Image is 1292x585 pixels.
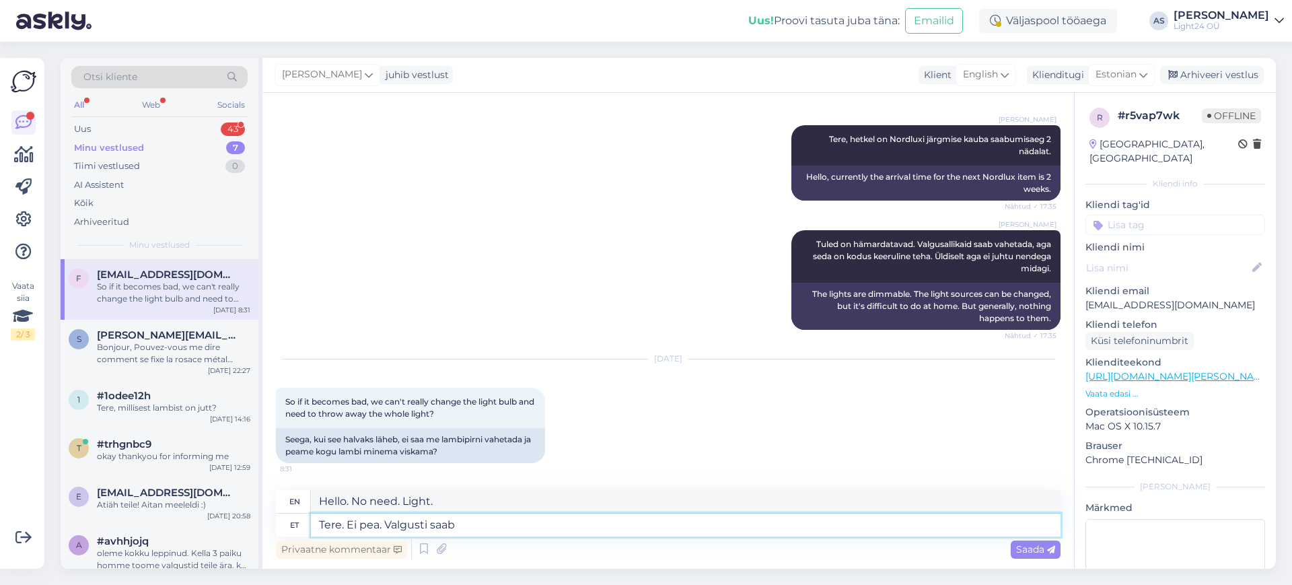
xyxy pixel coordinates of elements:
p: Vaata edasi ... [1085,388,1265,400]
p: Operatsioonisüsteem [1085,405,1265,419]
div: 43 [221,123,245,136]
span: [PERSON_NAME] [999,114,1056,125]
span: #avhhjojq [97,535,149,547]
span: [PERSON_NAME] [282,67,362,82]
div: Socials [215,96,248,114]
span: Estonian [1096,67,1137,82]
div: [DATE] 22:27 [208,366,250,376]
div: [PERSON_NAME] [1085,481,1265,493]
span: eero.talvela@gmail.com [97,487,237,499]
div: Seega, kui see halvaks läheb, ei saa me lambipirni vahetada ja peame kogu lambi minema viskama? [276,428,545,463]
div: oleme kokku leppinud. Kella 3 paiku homme toome valgustid teile ära. kas telefoni number on 56494... [97,547,250,572]
p: [EMAIL_ADDRESS][DOMAIN_NAME] [1085,298,1265,312]
div: Klienditugi [1027,68,1084,82]
div: Hello, currently the arrival time for the next Nordlux item is 2 weeks. [791,166,1061,201]
span: So if it becomes bad, we can't really change the light bulb and need to throw away the whole light? [285,397,536,419]
div: Minu vestlused [74,141,144,155]
span: t [77,443,81,453]
a: [URL][DOMAIN_NAME][PERSON_NAME] [1085,370,1271,382]
p: Kliendi email [1085,284,1265,298]
input: Lisa nimi [1086,261,1250,275]
div: Arhiveeri vestlus [1160,66,1264,84]
div: AS [1149,11,1168,30]
span: e [76,491,81,502]
div: Tere, millisest lambist on jutt? [97,402,250,414]
div: Kõik [74,197,94,210]
div: [PERSON_NAME] [1174,10,1269,21]
div: juhib vestlust [380,68,449,82]
div: AI Assistent [74,178,124,192]
span: Nähtud ✓ 17:35 [1005,201,1056,211]
span: f [76,273,81,283]
div: [DATE] 12:59 [209,462,250,473]
p: Märkmed [1085,501,1265,515]
span: sylvie.chenavas@hotmail.fr [97,329,237,341]
div: en [289,490,300,513]
div: et [290,514,299,537]
div: [GEOGRAPHIC_DATA], [GEOGRAPHIC_DATA] [1089,137,1238,166]
div: Klient [919,68,952,82]
b: Uus! [748,14,774,27]
div: Tiimi vestlused [74,160,140,173]
textarea: Hello. No need. Light. [311,490,1061,513]
input: Lisa tag [1085,215,1265,235]
span: Otsi kliente [83,70,137,84]
div: All [71,96,87,114]
a: [PERSON_NAME]Light24 OÜ [1174,10,1284,32]
div: Väljaspool tööaega [979,9,1117,33]
div: Atiäh teile! Aitan meeleldi :) [97,499,250,511]
span: Saada [1016,543,1055,555]
div: [DATE] [276,353,1061,365]
div: 7 [226,141,245,155]
span: Offline [1202,108,1261,123]
span: #trhgnbc9 [97,438,151,450]
span: English [963,67,998,82]
p: Kliendi tag'id [1085,198,1265,212]
span: 8:31 [280,464,330,474]
span: Tere, hetkel on Nordluxi järgmise kauba saabumisaeg 2 nädalat. [829,134,1053,156]
button: Emailid [905,8,963,34]
span: Minu vestlused [129,239,190,251]
div: Kliendi info [1085,178,1265,190]
p: Kliendi telefon [1085,318,1265,332]
div: Privaatne kommentaar [276,541,407,559]
span: fumie.toki@gmail.com [97,269,237,281]
div: Küsi telefoninumbrit [1085,332,1194,350]
div: Web [139,96,163,114]
p: Chrome [TECHNICAL_ID] [1085,453,1265,467]
span: [PERSON_NAME] [999,219,1056,230]
span: 1 [77,394,80,405]
textarea: Tere. Ei pea. Valgusti saa [311,514,1061,537]
div: [DATE] 8:31 [213,305,250,315]
div: Light24 OÜ [1174,21,1269,32]
span: Nähtud ✓ 17:35 [1005,331,1056,341]
p: Kliendi nimi [1085,240,1265,254]
div: The lights are dimmable. The light sources can be changed, but it's difficult to do at home. But ... [791,283,1061,330]
span: r [1097,112,1103,123]
div: Arhiveeritud [74,215,129,229]
div: 0 [225,160,245,173]
span: s [77,334,81,344]
div: [DATE] 14:16 [210,414,250,424]
div: 2 / 3 [11,329,35,341]
div: # r5vap7wk [1118,108,1202,124]
p: Klienditeekond [1085,355,1265,370]
p: Brauser [1085,439,1265,453]
div: Bonjour, Pouvez-vous me dire comment se fixe la rosace métal BAZA/7? Pouvez-vous également me dir... [97,341,250,366]
div: Uus [74,123,91,136]
p: Mac OS X 10.15.7 [1085,419,1265,434]
div: okay thankyou for informing me [97,450,250,462]
span: Tuled on hämardatavad. Valgusallikaid saab vahetada, aga seda on kodus keeruline teha. Üldiselt a... [813,239,1053,273]
span: a [76,540,82,550]
div: Vaata siia [11,280,35,341]
div: Proovi tasuta juba täna: [748,13,900,29]
img: Askly Logo [11,69,36,94]
div: So if it becomes bad, we can't really change the light bulb and need to throw away the whole light? [97,281,250,305]
div: [DATE] 20:58 [207,511,250,521]
span: #1odee12h [97,390,151,402]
